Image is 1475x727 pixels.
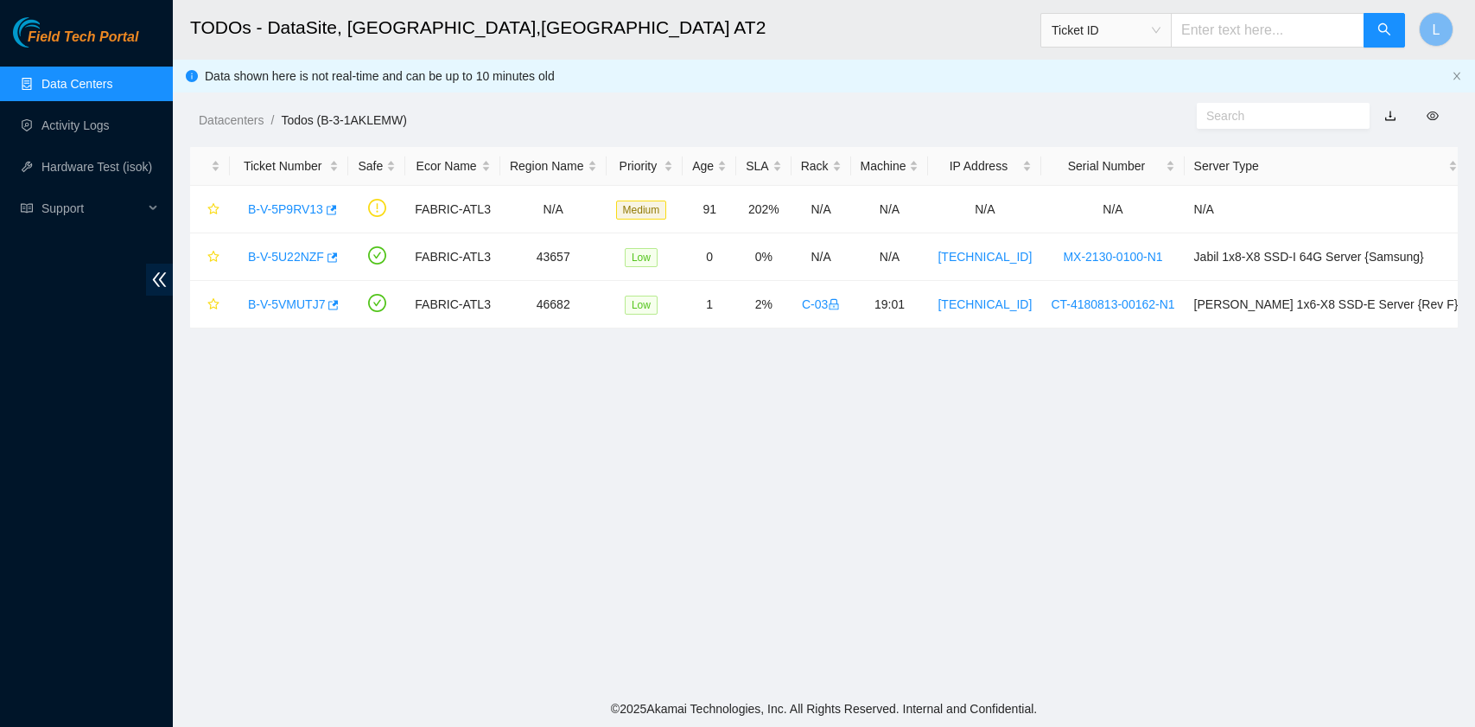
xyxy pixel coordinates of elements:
a: Datacenters [199,113,264,127]
td: Jabil 1x8-X8 SSD-I 64G Server {Samsung} [1185,233,1468,281]
span: check-circle [368,246,386,265]
a: [TECHNICAL_ID] [938,250,1032,264]
button: star [200,290,220,318]
span: exclamation-circle [368,199,386,217]
footer: © 2025 Akamai Technologies, Inc. All Rights Reserved. Internal and Confidential. [173,691,1475,727]
td: 43657 [500,233,607,281]
a: download [1384,109,1396,123]
td: N/A [792,186,851,233]
td: 2% [736,281,791,328]
span: read [21,202,33,214]
a: B-V-5VMUTJ7 [248,297,325,311]
td: N/A [851,186,929,233]
img: Akamai Technologies [13,17,87,48]
a: Data Centers [41,77,112,91]
a: [TECHNICAL_ID] [938,297,1032,311]
span: Field Tech Portal [28,29,138,46]
a: Todos (B-3-1AKLEMW) [281,113,406,127]
input: Search [1206,106,1346,125]
button: close [1452,71,1462,82]
span: Ticket ID [1052,17,1160,43]
span: close [1452,71,1462,81]
td: N/A [792,233,851,281]
button: search [1364,13,1405,48]
td: [PERSON_NAME] 1x6-X8 SSD-E Server {Rev F} [1185,281,1468,328]
td: N/A [851,233,929,281]
input: Enter text here... [1171,13,1364,48]
td: 1 [683,281,736,328]
td: N/A [500,186,607,233]
span: star [207,203,219,217]
a: MX-2130-0100-N1 [1063,250,1162,264]
td: 46682 [500,281,607,328]
a: Hardware Test (isok) [41,160,152,174]
span: search [1377,22,1391,39]
span: Medium [616,201,667,220]
span: / [270,113,274,127]
span: Support [41,191,143,226]
span: L [1433,19,1440,41]
span: eye [1427,110,1439,122]
td: N/A [1041,186,1184,233]
td: 91 [683,186,736,233]
span: star [207,298,219,312]
span: star [207,251,219,265]
button: L [1419,12,1453,47]
td: FABRIC-ATL3 [405,281,500,328]
span: lock [828,298,840,310]
a: B-V-5P9RV13 [248,202,323,216]
a: CT-4180813-00162-N1 [1051,297,1174,311]
a: Akamai TechnologiesField Tech Portal [13,31,138,54]
td: 202% [736,186,791,233]
button: star [200,195,220,223]
a: B-V-5U22NZF [248,250,324,264]
a: C-03lock [802,297,840,311]
span: Low [625,296,658,315]
td: FABRIC-ATL3 [405,233,500,281]
td: N/A [928,186,1041,233]
span: double-left [146,264,173,296]
span: check-circle [368,294,386,312]
td: 19:01 [851,281,929,328]
a: Activity Logs [41,118,110,132]
button: star [200,243,220,271]
span: Low [625,248,658,267]
td: 0% [736,233,791,281]
td: N/A [1185,186,1468,233]
td: 0 [683,233,736,281]
td: FABRIC-ATL3 [405,186,500,233]
button: download [1371,102,1409,130]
